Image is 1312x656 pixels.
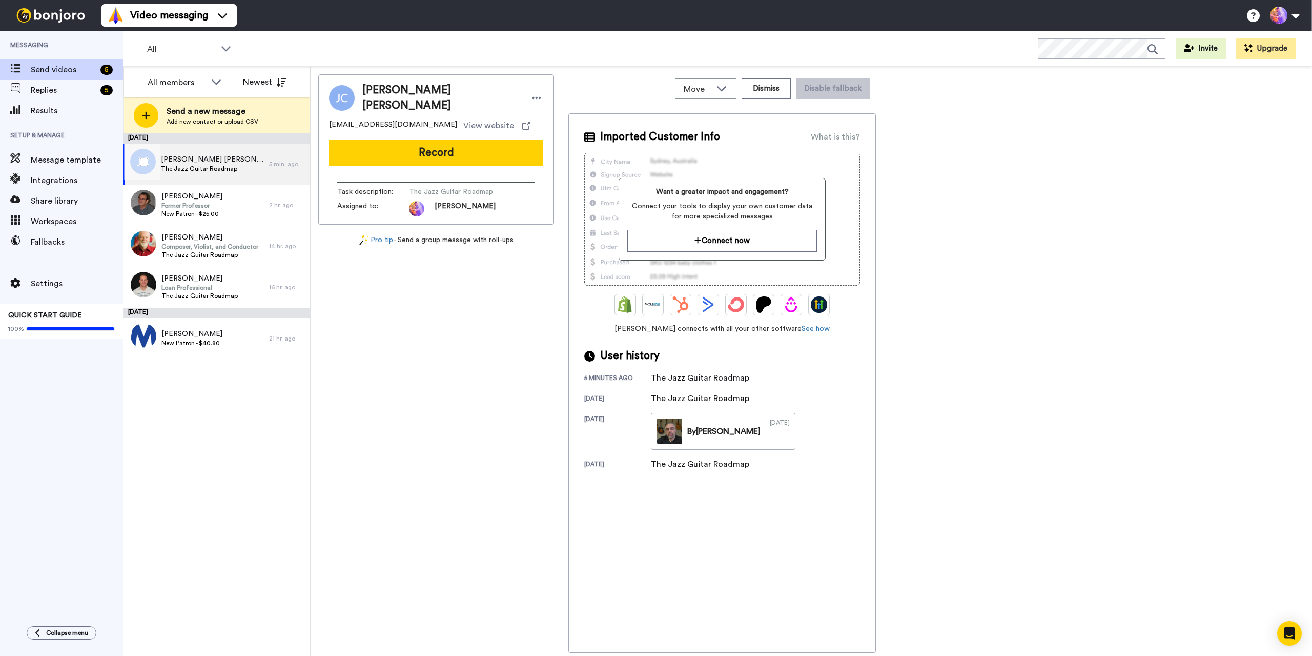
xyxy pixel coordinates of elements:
div: 5 [100,65,113,75]
span: [PERSON_NAME] [PERSON_NAME] [362,83,520,113]
span: [PERSON_NAME] [161,191,222,202]
img: Patreon [755,296,772,313]
span: User history [600,348,660,364]
span: Imported Customer Info [600,129,720,145]
button: Invite [1176,38,1226,59]
button: Record [329,140,543,166]
span: The Jazz Guitar Roadmap [161,165,264,173]
img: Shopify [617,296,633,313]
img: ActiveCampaign [700,296,716,313]
span: The Jazz Guitar Roadmap [409,187,506,197]
span: Task description : [337,187,409,197]
span: Settings [31,277,123,290]
img: Hubspot [672,296,689,313]
span: Video messaging [130,8,208,23]
img: magic-wand.svg [359,235,368,246]
span: [PERSON_NAME] [161,273,238,284]
img: GoHighLevel [811,296,827,313]
span: Results [31,105,123,117]
span: All [147,43,216,55]
div: 5 minutes ago [584,374,651,384]
div: By [PERSON_NAME] [687,425,761,438]
div: 21 hr. ago [269,334,305,343]
div: What is this? [811,131,860,143]
img: ConvertKit [728,296,744,313]
div: [DATE] [584,394,651,405]
span: Replies [31,84,96,96]
span: Composer, Violist, and Conductor [161,243,258,251]
span: [PERSON_NAME] [161,232,258,243]
img: cb069e0c-e1de-463f-a42a-a2a3de92ddb2.jpg [131,272,156,297]
span: Add new contact or upload CSV [167,117,258,126]
span: Fallbacks [31,236,123,248]
span: Former Professor [161,202,222,210]
span: Move [684,83,711,95]
img: Image of Juan Manuel Cañero Ávila [329,85,355,111]
span: New Patron - $40.80 [161,339,222,347]
img: bj-logo-header-white.svg [12,8,89,23]
span: Workspaces [31,215,123,228]
a: See how [802,325,830,332]
span: Send videos [31,64,96,76]
div: The Jazz Guitar Roadmap [651,458,749,470]
span: Assigned to: [337,201,409,216]
img: vm-color.svg [108,7,124,24]
img: 62be69e4-b5f0-463c-b1f2-aad13cf46d4f.jpg [131,231,156,256]
div: The Jazz Guitar Roadmap [651,392,749,405]
div: [DATE] [584,415,651,450]
img: 03403dd5-18bc-46ad-ad59-9daf3f956884.png [131,323,156,349]
span: Connect your tools to display your own customer data for more specialized messages [627,201,816,222]
span: View website [463,120,514,132]
span: Message template [31,154,123,166]
span: The Jazz Guitar Roadmap [161,251,258,259]
button: Dismiss [742,78,791,99]
span: [PERSON_NAME] [PERSON_NAME] [161,154,264,165]
a: View website [463,120,530,132]
span: Loan Professional [161,284,238,292]
div: [DATE] [770,419,790,444]
span: [PERSON_NAME] [161,329,222,339]
span: Want a greater impact and engagement? [627,187,816,197]
span: Integrations [31,174,123,187]
img: photo.jpg [409,201,424,216]
div: 14 hr. ago [269,242,305,250]
img: Ontraport [645,296,661,313]
div: [DATE] [123,133,310,144]
span: New Patron - $25.00 [161,210,222,218]
span: QUICK START GUIDE [8,312,82,319]
span: 100% [8,325,24,333]
button: Upgrade [1236,38,1296,59]
div: 16 hr. ago [269,283,305,291]
button: Connect now [627,230,816,252]
button: Collapse menu [27,626,96,640]
div: 5 [100,85,113,95]
span: [PERSON_NAME] [435,201,496,216]
div: - Send a group message with roll-ups [318,235,554,246]
img: 662762d2-cf27-47ab-857f-b8f66f3c812d-thumb.jpg [657,419,682,444]
span: Collapse menu [46,629,88,637]
span: [EMAIL_ADDRESS][DOMAIN_NAME] [329,120,457,132]
div: 5 min. ago [269,160,305,168]
img: 3c69c4e7-4612-4e7f-8100-6cd13742db82.jpg [131,190,156,215]
button: Newest [235,72,294,92]
img: Drip [783,296,799,313]
div: 2 hr. ago [269,201,305,209]
div: The Jazz Guitar Roadmap [651,372,749,384]
span: The Jazz Guitar Roadmap [161,292,238,300]
span: Share library [31,195,123,207]
span: Send a new message [167,105,258,117]
div: [DATE] [584,460,651,470]
a: By[PERSON_NAME][DATE] [651,413,795,450]
span: [PERSON_NAME] connects with all your other software [584,324,860,334]
div: Open Intercom Messenger [1277,621,1302,646]
a: Pro tip [359,235,393,246]
div: [DATE] [123,308,310,318]
div: All members [148,76,206,89]
button: Disable fallback [796,78,870,99]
